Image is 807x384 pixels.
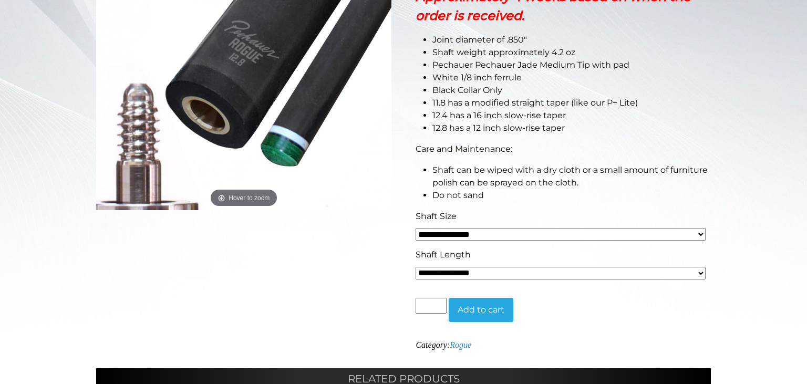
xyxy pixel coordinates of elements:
[416,298,446,314] input: Product quantity
[416,250,471,260] span: Shaft Length
[432,34,711,46] li: Joint diameter of .850″
[432,84,711,97] li: Black Collar Only
[432,59,711,71] li: Pechauer Pechauer Jade Medium Tip with pad
[416,211,457,221] span: Shaft Size
[432,122,711,134] li: 12.8 has a 12 inch slow-rise taper
[450,340,471,349] a: Rogue
[416,143,711,155] p: Care and Maintenance:
[416,340,471,349] span: Category:
[432,109,711,122] li: 12.4 has a 16 inch slow-rise taper
[432,189,711,202] li: Do not sand
[432,164,711,189] li: Shaft can be wiped with a dry cloth or a small amount of furniture polish can be sprayed on the c...
[432,71,711,84] li: White 1/8 inch ferrule
[449,298,513,322] button: Add to cart
[432,46,711,59] li: Shaft weight approximately 4.2 oz
[432,97,711,109] li: 11.8 has a modified straight taper (like our P+ Lite)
